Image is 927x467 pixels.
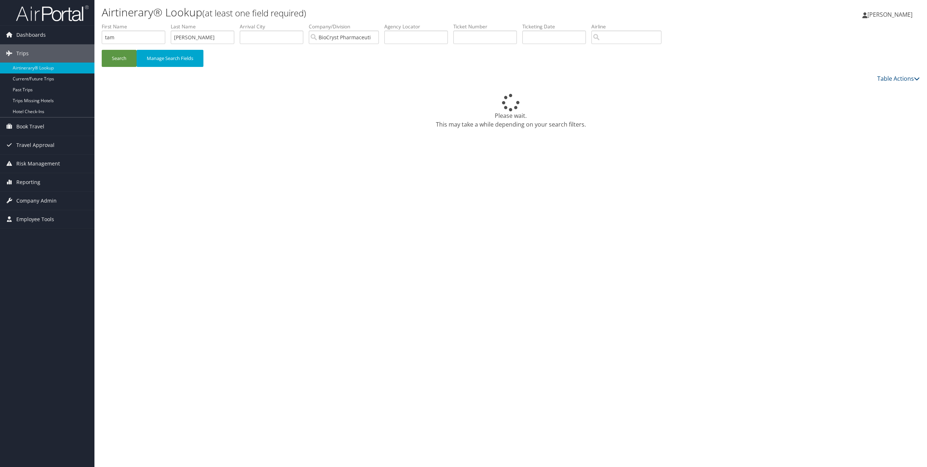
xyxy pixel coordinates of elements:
[591,23,667,30] label: Airline
[877,75,920,83] a: Table Actions
[453,23,522,30] label: Ticket Number
[137,50,203,67] button: Manage Search Fields
[16,136,54,154] span: Travel Approval
[16,173,40,191] span: Reporting
[240,23,309,30] label: Arrival City
[16,192,57,210] span: Company Admin
[522,23,591,30] label: Ticketing Date
[16,117,44,136] span: Book Travel
[102,50,137,67] button: Search
[862,4,920,25] a: [PERSON_NAME]
[102,23,171,30] label: First Name
[102,94,920,129] div: Please wait. This may take a while depending on your search filters.
[171,23,240,30] label: Last Name
[16,210,54,228] span: Employee Tools
[16,155,60,173] span: Risk Management
[202,7,306,19] small: (at least one field required)
[102,5,647,20] h1: Airtinerary® Lookup
[384,23,453,30] label: Agency Locator
[867,11,912,19] span: [PERSON_NAME]
[16,5,89,22] img: airportal-logo.png
[16,44,29,63] span: Trips
[309,23,384,30] label: Company/Division
[16,26,46,44] span: Dashboards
